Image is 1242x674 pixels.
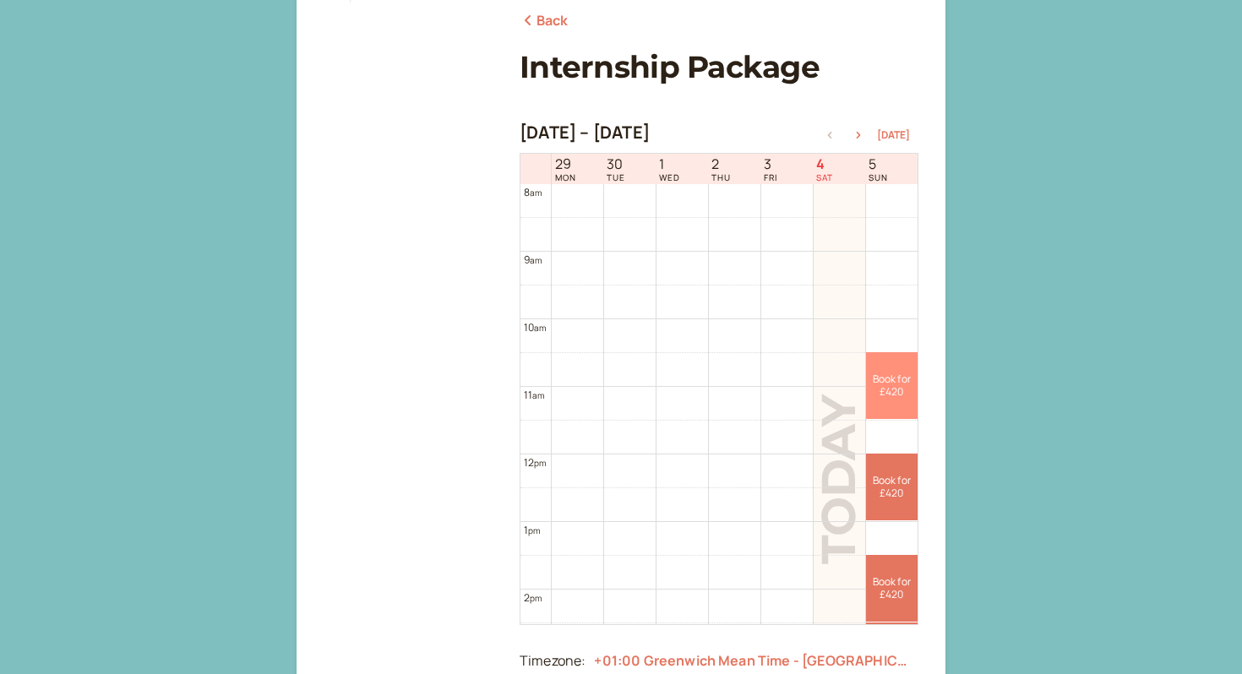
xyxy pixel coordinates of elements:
[530,592,542,604] span: pm
[534,457,546,469] span: pm
[520,122,650,143] h2: [DATE] – [DATE]
[764,172,777,182] span: FRI
[528,525,540,536] span: pm
[865,155,891,184] a: October 5, 2025
[711,156,731,172] span: 2
[607,172,625,182] span: TUE
[524,252,542,268] div: 9
[708,155,734,184] a: October 2, 2025
[877,129,910,141] button: [DATE]
[524,319,547,335] div: 10
[816,156,833,172] span: 4
[813,155,836,184] a: October 4, 2025
[869,156,888,172] span: 5
[524,454,547,470] div: 12
[534,322,546,334] span: am
[866,373,918,398] span: Book for £420
[866,576,918,601] span: Book for £420
[524,522,541,538] div: 1
[530,187,542,198] span: am
[524,184,542,200] div: 8
[869,172,888,182] span: SUN
[552,155,580,184] a: September 29, 2025
[520,10,569,32] a: Back
[603,155,629,184] a: September 30, 2025
[607,156,625,172] span: 30
[816,172,833,182] span: SAT
[659,172,680,182] span: WED
[524,387,545,403] div: 11
[520,49,918,85] h1: Internship Package
[520,650,586,672] div: Timezone:
[760,155,781,184] a: October 3, 2025
[524,590,542,606] div: 2
[656,155,684,184] a: October 1, 2025
[555,156,576,172] span: 29
[659,156,680,172] span: 1
[530,254,542,266] span: am
[866,475,918,499] span: Book for £420
[711,172,731,182] span: THU
[764,156,777,172] span: 3
[555,172,576,182] span: MON
[532,389,544,401] span: am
